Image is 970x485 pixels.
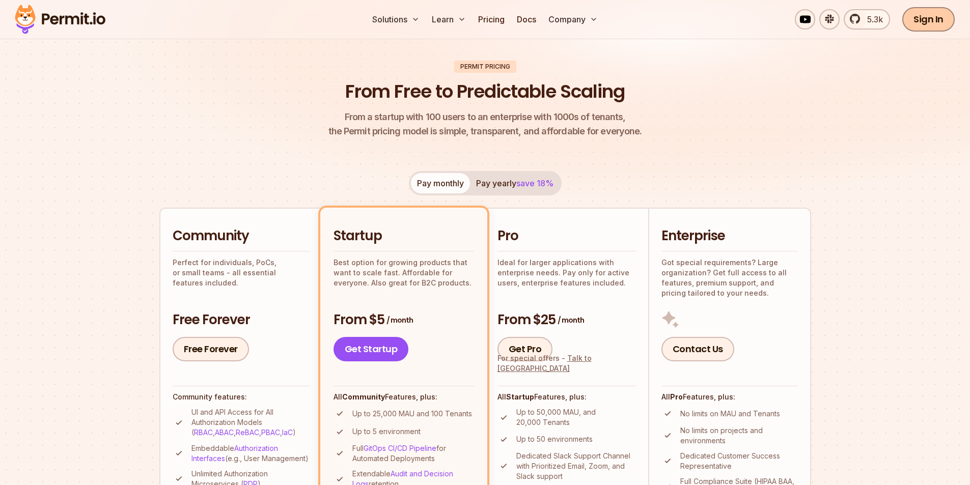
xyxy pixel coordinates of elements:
[191,444,278,463] a: Authorization Interfaces
[352,409,472,419] p: Up to 25,000 MAU and 100 Tenants
[334,258,474,288] p: Best option for growing products that want to scale fast. Affordable for everyone. Also great for...
[497,353,636,374] div: For special offers -
[328,110,642,124] span: From a startup with 100 users to an enterprise with 1000s of tenants,
[861,13,883,25] span: 5.3k
[334,392,474,402] h4: All Features, plus:
[334,227,474,245] h2: Startup
[386,315,413,325] span: / month
[352,426,421,437] p: Up to 5 environment
[558,315,584,325] span: / month
[513,9,540,30] a: Docs
[661,392,798,402] h4: All Features, plus:
[544,9,602,30] button: Company
[680,451,798,471] p: Dedicated Customer Success Representative
[516,451,636,481] p: Dedicated Slack Support Channel with Prioritized Email, Zoom, and Slack support
[334,337,409,361] a: Get Startup
[497,337,553,361] a: Get Pro
[680,425,798,446] p: No limits on projects and environments
[497,227,636,245] h2: Pro
[173,337,249,361] a: Free Forever
[844,9,890,30] a: 5.3k
[368,9,424,30] button: Solutions
[474,9,509,30] a: Pricing
[173,311,310,329] h3: Free Forever
[364,444,436,452] a: GitOps CI/CD Pipeline
[173,227,310,245] h2: Community
[342,392,385,401] strong: Community
[670,392,683,401] strong: Pro
[661,337,734,361] a: Contact Us
[328,110,642,138] p: the Permit pricing model is simple, transparent, and affordable for everyone.
[428,9,470,30] button: Learn
[236,428,259,437] a: ReBAC
[902,7,955,32] a: Sign In
[516,434,593,444] p: Up to 50 environments
[497,392,636,402] h4: All Features, plus:
[191,407,310,438] p: UI and API Access for All Authorization Models ( , , , , )
[506,392,534,401] strong: Startup
[10,2,110,37] img: Permit logo
[661,258,798,298] p: Got special requirements? Large organization? Get full access to all features, premium support, a...
[194,428,213,437] a: RBAC
[282,428,293,437] a: IaC
[191,443,310,464] p: Embeddable (e.g., User Management)
[516,407,636,427] p: Up to 50,000 MAU, and 20,000 Tenants
[215,428,234,437] a: ABAC
[454,61,516,73] div: Permit Pricing
[470,173,560,193] button: Pay yearlysave 18%
[334,311,474,329] h3: From $5
[173,392,310,402] h4: Community features:
[261,428,280,437] a: PBAC
[661,227,798,245] h2: Enterprise
[497,311,636,329] h3: From $25
[173,258,310,288] p: Perfect for individuals, PoCs, or small teams - all essential features included.
[352,443,474,464] p: Full for Automated Deployments
[497,258,636,288] p: Ideal for larger applications with enterprise needs. Pay only for active users, enterprise featur...
[345,79,625,104] h1: From Free to Predictable Scaling
[680,409,780,419] p: No limits on MAU and Tenants
[516,178,553,188] span: save 18%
